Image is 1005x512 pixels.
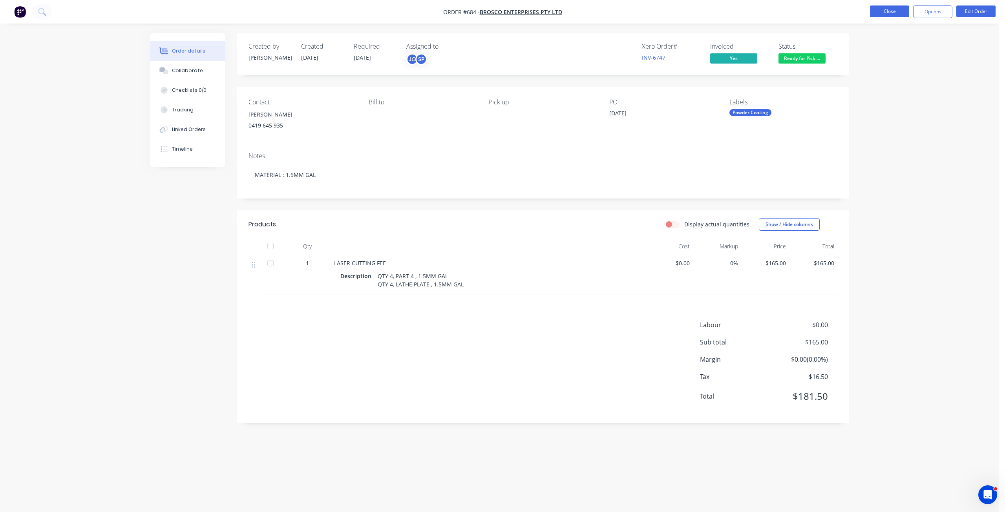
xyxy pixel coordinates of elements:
span: [DATE] [301,54,318,61]
span: Margin [700,355,770,364]
div: Status [778,43,837,50]
div: Tracking [172,106,194,113]
div: JG [406,53,418,65]
div: SP [415,53,427,65]
div: Order details [172,47,205,55]
a: INV-6747 [642,54,665,61]
span: Labour [700,320,770,330]
span: Order #684 - [443,8,480,16]
div: Powder Coating [729,109,771,116]
span: Ready for Pick ... [778,53,826,63]
button: Collaborate [150,61,225,80]
button: Ready for Pick ... [778,53,826,65]
div: Timeline [172,146,193,153]
span: $165.00 [792,259,834,267]
div: Bill to [369,98,476,106]
div: Xero Order # [642,43,701,50]
div: Created by [249,43,292,50]
span: $0.00 [648,259,690,267]
div: Qty [284,239,331,254]
button: Edit Order [956,5,996,17]
span: $165.00 [744,259,786,267]
button: Show / Hide columns [759,218,820,231]
img: Factory [14,6,26,18]
span: [DATE] [354,54,371,61]
div: Description [340,270,375,282]
div: Assigned to [406,43,485,50]
div: Linked Orders [172,126,206,133]
div: Total [789,239,837,254]
span: $165.00 [769,337,828,347]
span: Yes [710,53,757,63]
button: Tracking [150,100,225,120]
span: 1 [306,259,309,267]
div: Price [741,239,789,254]
button: JGSP [406,53,427,65]
div: Markup [693,239,741,254]
span: 0% [696,259,738,267]
div: Required [354,43,397,50]
button: Timeline [150,139,225,159]
div: Collaborate [172,67,203,74]
div: Cost [645,239,693,254]
span: LASER CUTTING FEE [334,259,386,267]
label: Display actual quantities [684,220,749,228]
button: Linked Orders [150,120,225,139]
div: Pick up [489,98,596,106]
div: Contact [249,98,356,106]
div: QTY 4, PART 4 , 1.5MM GAL QTY 4, LATHE PLATE , 1.5MM GAL [375,270,467,290]
div: Checklists 0/0 [172,87,206,94]
span: $0.00 [769,320,828,330]
button: Options [913,5,952,18]
div: Notes [249,152,837,160]
button: Close [870,5,909,17]
span: $0.00 ( 0.00 %) [769,355,828,364]
div: 0419 645 935 [249,120,356,131]
button: Checklists 0/0 [150,80,225,100]
a: BROSCO Enterprises Pty Ltd [480,8,562,16]
div: Labels [729,98,837,106]
span: $181.50 [769,389,828,403]
span: Tax [700,372,770,381]
div: [DATE] [609,109,707,120]
button: Order details [150,41,225,61]
div: [PERSON_NAME] [249,53,292,62]
div: MATERIAL : 1.5MM GAL [249,163,837,187]
div: Invoiced [710,43,769,50]
div: PO [609,98,717,106]
span: $16.50 [769,372,828,381]
iframe: Intercom live chat [978,485,997,504]
div: [PERSON_NAME] [249,109,356,120]
div: Created [301,43,344,50]
div: [PERSON_NAME]0419 645 935 [249,109,356,134]
span: Sub total [700,337,770,347]
span: Total [700,392,770,401]
div: Products [249,220,276,229]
